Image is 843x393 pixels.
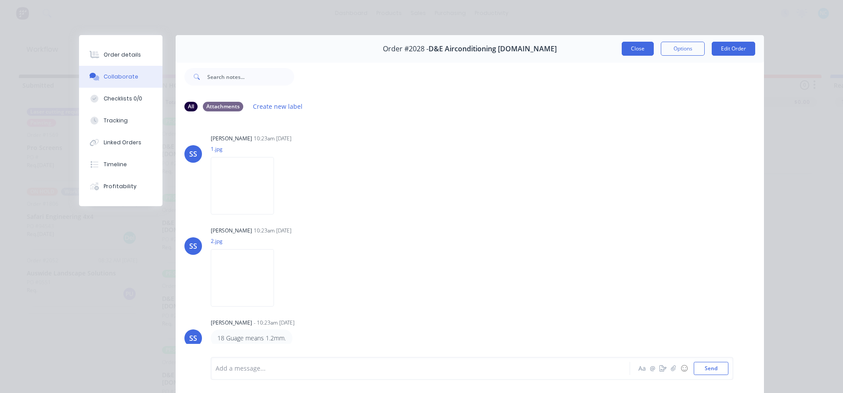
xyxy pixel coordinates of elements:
div: [PERSON_NAME] [211,319,252,327]
div: SS [189,149,197,159]
div: Timeline [104,161,127,168]
button: Checklists 0/0 [79,88,162,110]
div: All [184,102,198,111]
p: 1.jpg [211,145,283,153]
button: ☺ [679,363,689,374]
button: Send [694,362,728,375]
p: 18 Guage means 1.2mm. [217,334,286,343]
input: Search notes... [207,68,294,86]
button: Timeline [79,154,162,175]
button: Aa [637,363,647,374]
button: Close [622,42,654,56]
button: Linked Orders [79,132,162,154]
button: Order details [79,44,162,66]
div: - 10:23am [DATE] [254,319,295,327]
div: [PERSON_NAME] [211,227,252,235]
button: @ [647,363,658,374]
div: Collaborate [104,73,138,81]
button: Create new label [249,100,307,112]
button: Options [661,42,705,56]
button: Profitability [79,175,162,197]
div: SS [189,241,197,251]
span: D&E Airconditioning [DOMAIN_NAME] [429,45,557,53]
div: 10:23am [DATE] [254,135,292,143]
button: Edit Order [712,42,755,56]
button: Collaborate [79,66,162,88]
div: Tracking [104,117,128,125]
div: SS [189,333,197,343]
div: [PERSON_NAME] [211,135,252,143]
div: Attachments [203,102,243,111]
div: Checklists 0/0 [104,95,142,103]
button: Tracking [79,110,162,132]
div: Linked Orders [104,139,141,146]
div: 10:23am [DATE] [254,227,292,235]
div: Profitability [104,182,137,190]
div: Order details [104,51,141,59]
p: 2.jpg [211,237,283,245]
span: Order #2028 - [383,45,429,53]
